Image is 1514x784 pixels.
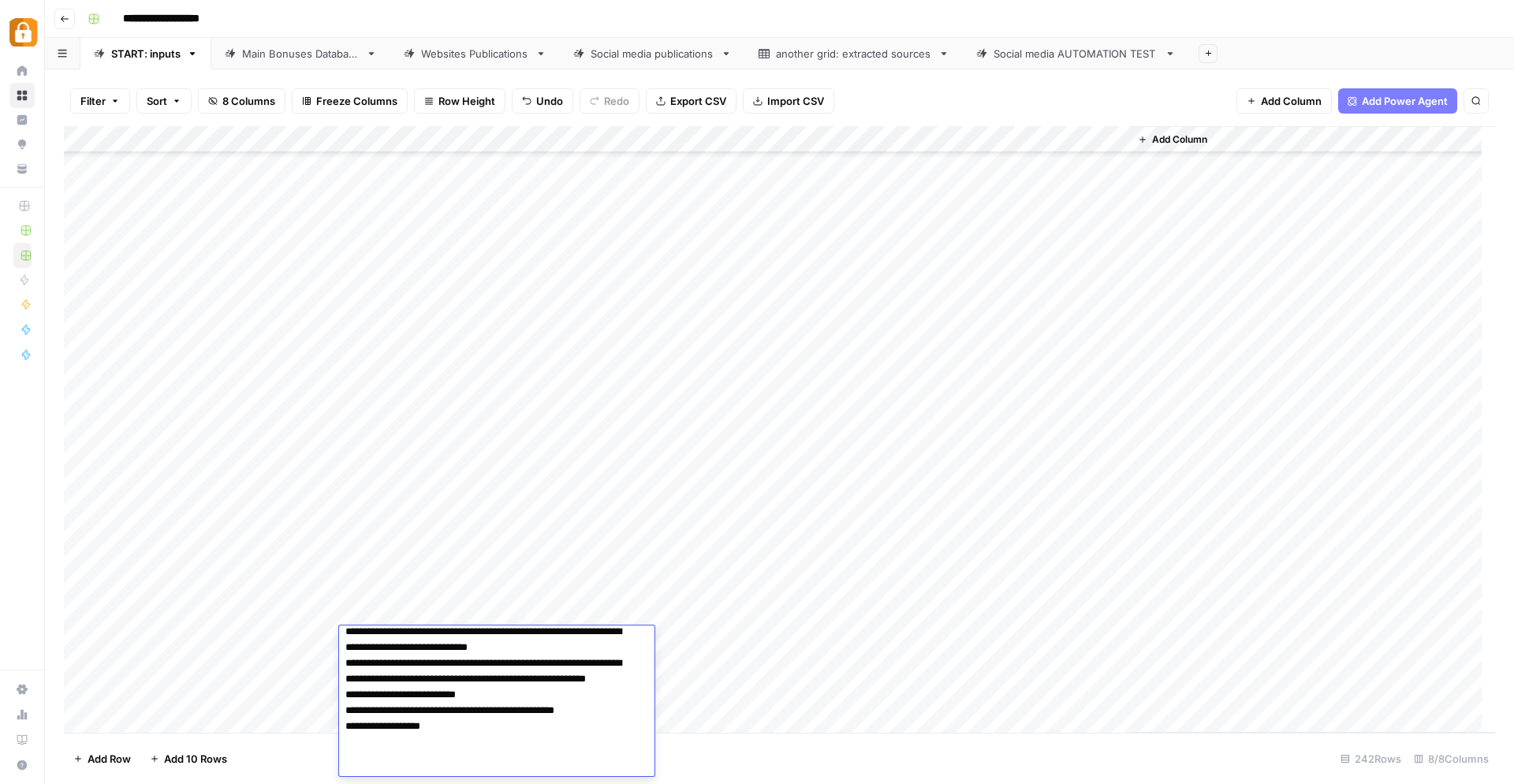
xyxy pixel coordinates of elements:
[767,93,824,109] span: Import CSV
[438,93,495,109] span: Row Height
[222,93,275,109] span: 8 Columns
[994,46,1158,62] div: Social media AUTOMATION TEST
[9,156,35,181] a: Your Data
[164,751,227,767] span: Add 10 Rows
[242,46,360,62] div: Main Bonuses Database
[147,93,167,109] span: Sort
[9,83,35,108] a: Browse
[9,58,35,84] a: Home
[580,88,640,114] button: Redo
[9,702,35,727] a: Usage
[9,727,35,752] a: Learning Hub
[64,746,140,771] button: Add Row
[1261,93,1322,109] span: Add Column
[414,88,505,114] button: Row Height
[9,132,35,157] a: Opportunities
[1338,88,1457,114] button: Add Power Agent
[9,107,35,133] a: Insights
[1334,746,1408,771] div: 242 Rows
[140,746,237,771] button: Add 10 Rows
[390,38,560,69] a: Websites Publications
[80,38,211,69] a: START: inputs
[1408,746,1495,771] div: 8/8 Columns
[1362,93,1448,109] span: Add Power Agent
[9,677,35,702] a: Settings
[560,38,745,69] a: Social media publications
[88,751,131,767] span: Add Row
[776,46,932,62] div: another grid: extracted sources
[536,93,563,109] span: Undo
[591,46,714,62] div: Social media publications
[1132,129,1214,150] button: Add Column
[111,46,181,62] div: START: inputs
[80,93,106,109] span: Filter
[198,88,285,114] button: 8 Columns
[670,93,726,109] span: Export CSV
[9,752,35,778] button: Help + Support
[512,88,573,114] button: Undo
[9,18,38,47] img: Adzz Logo
[316,93,397,109] span: Freeze Columns
[1236,88,1332,114] button: Add Column
[211,38,390,69] a: Main Bonuses Database
[9,13,35,52] button: Workspace: Adzz
[604,93,629,109] span: Redo
[421,46,529,62] div: Websites Publications
[1152,133,1207,147] span: Add Column
[646,88,736,114] button: Export CSV
[70,88,130,114] button: Filter
[745,38,963,69] a: another grid: extracted sources
[743,88,834,114] button: Import CSV
[136,88,192,114] button: Sort
[292,88,408,114] button: Freeze Columns
[963,38,1189,69] a: Social media AUTOMATION TEST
